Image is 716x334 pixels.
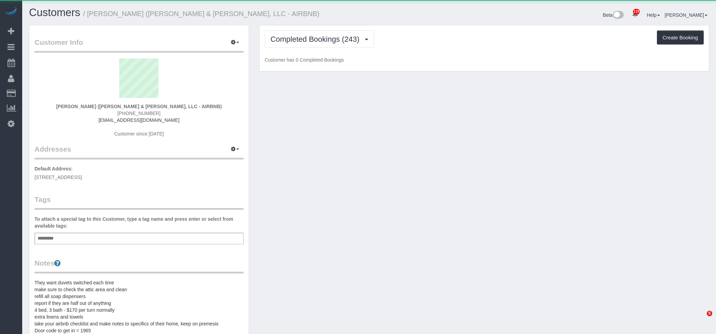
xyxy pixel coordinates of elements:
span: [STREET_ADDRESS] [35,175,82,180]
label: To attach a special tag to this Customer, type a tag name and press enter or select from availabl... [35,216,244,229]
img: Automaid Logo [4,7,18,16]
span: 5 [707,311,712,316]
small: / [PERSON_NAME] ([PERSON_NAME] & [PERSON_NAME], LLC - AIRBNB) [83,10,320,17]
a: Customers [29,7,80,18]
button: Completed Bookings (243) [265,30,374,48]
a: [EMAIL_ADDRESS][DOMAIN_NAME] [98,117,179,123]
span: 119 [633,9,640,14]
span: Completed Bookings (243) [271,35,363,43]
iframe: Intercom live chat [693,311,709,327]
strong: [PERSON_NAME] ([PERSON_NAME] & [PERSON_NAME], LLC - AIRBNB) [56,104,222,109]
span: Customer since [DATE] [114,131,164,137]
p: Customer has 0 Completed Bookings [265,56,704,63]
legend: Tags [35,194,244,210]
a: Help [647,12,660,18]
legend: Notes [35,258,244,273]
label: Default Address: [35,165,73,172]
legend: Customer Info [35,37,244,53]
span: [PHONE_NUMBER] [118,111,161,116]
a: [PERSON_NAME] [665,12,707,18]
button: Create Booking [657,30,704,45]
img: New interface [612,11,624,20]
a: 119 [629,7,642,22]
a: Beta [603,12,624,18]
